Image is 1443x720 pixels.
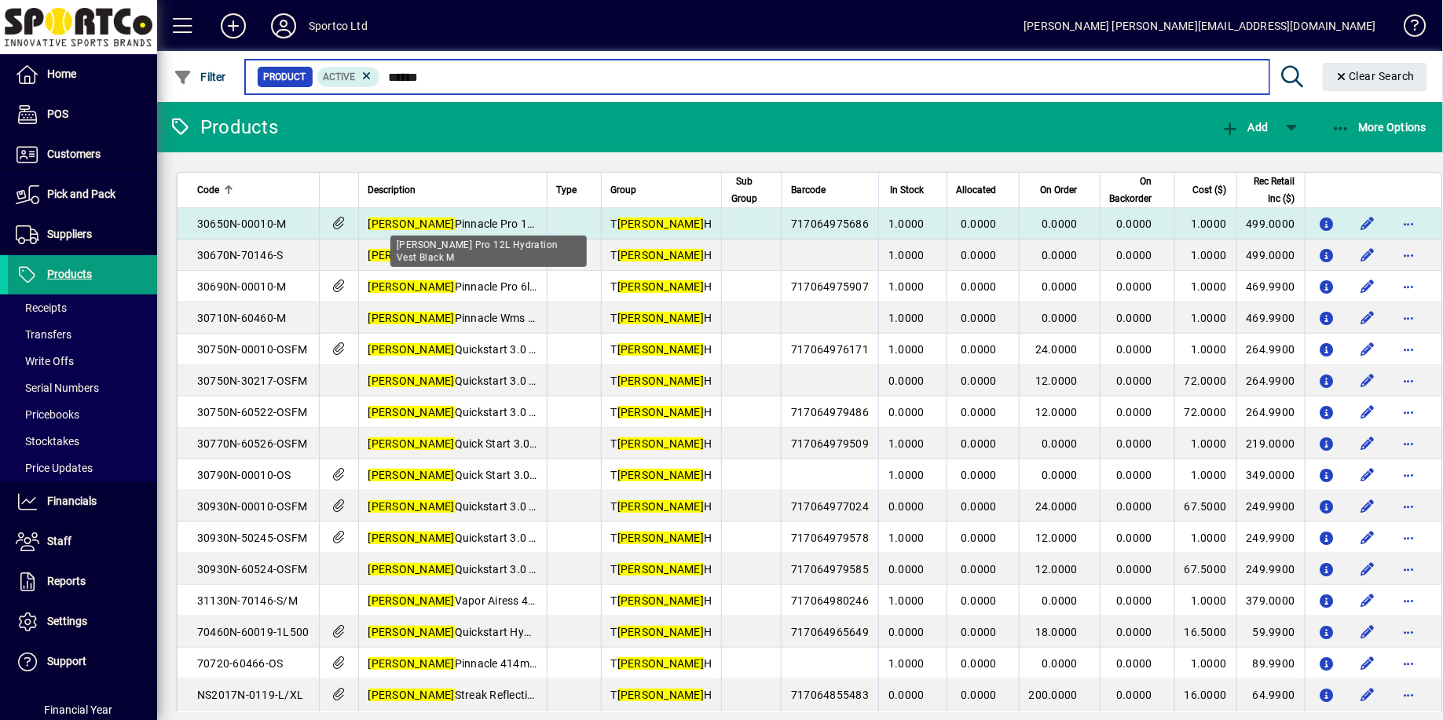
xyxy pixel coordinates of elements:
[368,689,455,701] em: [PERSON_NAME]
[1236,365,1305,397] td: 264.9900
[1116,657,1152,670] span: 0.0000
[1174,585,1236,616] td: 1.0000
[617,594,704,607] em: [PERSON_NAME]
[368,343,455,356] em: [PERSON_NAME]
[8,175,157,214] a: Pick and Pack
[888,500,925,513] span: 0.0000
[1042,594,1078,607] span: 0.0000
[368,689,657,701] span: Streak Reflective Vest Neon Yellow L/XL
[324,71,356,82] span: Active
[368,563,723,576] span: Quickstart 3.0 4l Hydration Vest inc 2 soft flasks Blue
[1174,428,1236,459] td: 1.0000
[1035,563,1078,576] span: 12.0000
[888,280,925,293] span: 1.0000
[611,532,712,544] span: T H
[1356,494,1381,519] button: Edit
[47,655,86,667] span: Support
[47,188,115,200] span: Pick and Pack
[1356,274,1381,299] button: Edit
[8,602,157,641] a: Settings
[1174,491,1236,522] td: 67.5000
[961,594,997,607] span: 0.0000
[617,469,704,481] em: [PERSON_NAME]
[791,437,869,450] span: 717064979509
[368,657,610,670] span: Pinnacle 414ml Soft Flask Blue
[961,563,997,576] span: 0.0000
[1397,682,1422,707] button: More options
[1236,459,1305,491] td: 349.0000
[1356,682,1381,707] button: Edit
[1356,305,1381,331] button: Edit
[258,12,309,40] button: Profile
[1356,337,1381,362] button: Edit
[617,657,704,670] em: [PERSON_NAME]
[791,181,869,199] div: Barcode
[1397,494,1422,519] button: More options
[1356,400,1381,425] button: Edit
[961,626,997,638] span: 0.0000
[368,217,661,230] span: Pinnacle Pro 12L Hydration Vest Black M
[1042,312,1078,324] span: 0.0000
[617,217,704,230] em: [PERSON_NAME]
[368,469,455,481] em: [PERSON_NAME]
[1335,70,1416,82] span: Clear Search
[1236,616,1305,648] td: 59.9900
[368,312,648,324] span: Pinnacle Wms 6lHydration Vest Teal M
[1397,651,1422,676] button: More options
[368,532,726,544] span: Quickstart 3.0 4l Hydration Vest inc 2 soft flasks Lime
[888,437,925,450] span: 1.0000
[1042,657,1078,670] span: 0.0000
[1174,239,1236,271] td: 1.0000
[1236,554,1305,585] td: 249.9900
[1397,368,1422,393] button: More options
[961,280,997,293] span: 0.0000
[1356,525,1381,550] button: Edit
[1035,532,1078,544] span: 12.0000
[888,469,925,481] span: 1.0000
[197,437,307,450] span: 30770N-60526-OSFM
[47,68,76,80] span: Home
[16,382,99,394] span: Serial Numbers
[8,55,157,94] a: Home
[368,626,455,638] em: [PERSON_NAME]
[1042,437,1078,450] span: 0.0000
[1042,249,1078,261] span: 0.0000
[617,312,704,324] em: [PERSON_NAME]
[1193,181,1227,199] span: Cost ($)
[1356,211,1381,236] button: Edit
[8,294,157,321] a: Receipts
[47,615,87,627] span: Settings
[47,535,71,547] span: Staff
[197,532,307,544] span: 30930N-50245-OSFM
[8,428,157,455] a: Stocktakes
[8,455,157,481] a: Price Updates
[611,594,712,607] span: T H
[617,437,704,450] em: [PERSON_NAME]
[611,406,712,418] span: T H
[1356,243,1381,268] button: Edit
[368,249,455,261] em: [PERSON_NAME]
[368,181,537,199] div: Description
[888,563,925,576] span: 0.0000
[961,249,997,261] span: 0.0000
[1029,181,1092,199] div: On Order
[1116,532,1152,544] span: 0.0000
[47,575,86,587] span: Reports
[888,626,925,638] span: 0.0000
[1236,648,1305,679] td: 89.9900
[888,375,925,387] span: 0.0000
[368,500,455,513] em: [PERSON_NAME]
[368,594,455,607] em: [PERSON_NAME]
[1397,400,1422,425] button: More options
[1397,525,1422,550] button: More options
[8,375,157,401] a: Serial Numbers
[197,500,307,513] span: 30930N-00010-OSFM
[1116,375,1152,387] span: 0.0000
[1174,302,1236,334] td: 1.0000
[1174,459,1236,491] td: 1.0000
[611,437,712,450] span: T H
[390,236,587,267] div: [PERSON_NAME] Pro 12L Hydration Vest Black M
[368,594,690,607] span: Vapor Airess 4.0 8L Hydration Vest Indigo S/M
[197,594,298,607] span: 31130N-70146-S/M
[47,108,68,120] span: POS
